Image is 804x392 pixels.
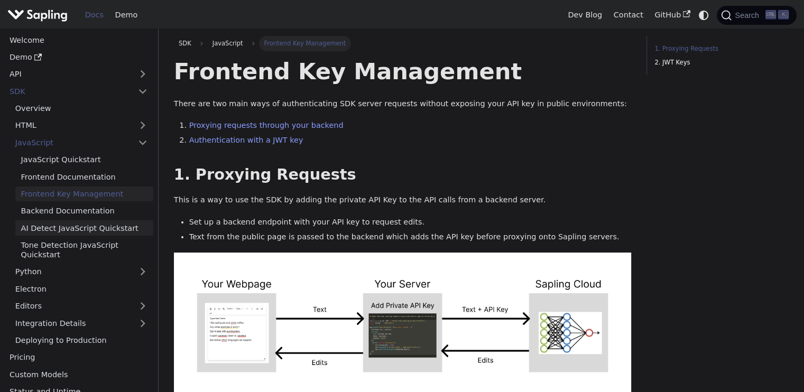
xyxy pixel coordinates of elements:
[562,7,607,23] a: Dev Blog
[15,238,153,263] a: Tone Detection JavaScript Quickstart
[778,10,789,20] kbd: K
[608,7,649,23] a: Contact
[174,57,631,86] h1: Frontend Key Management
[4,83,132,99] a: SDK
[79,7,109,23] a: Docs
[7,7,68,23] img: Sapling.ai
[4,32,153,48] a: Welcome
[15,220,153,236] a: AI Detect JavaScript Quickstart
[132,298,153,314] button: Expand sidebar category 'Editors'
[10,101,153,116] a: Overview
[109,7,143,23] a: Demo
[7,7,71,23] a: Sapling.ai
[15,186,153,202] a: Frontend Key Management
[132,83,153,99] button: Collapse sidebar category 'SDK'
[696,7,711,23] button: Switch between dark and light mode (currently system mode)
[174,36,631,51] nav: Breadcrumbs
[15,152,153,167] a: JavaScript Quickstart
[174,165,631,184] h2: 1. Proxying Requests
[732,11,765,20] span: Search
[174,194,631,207] p: This is a way to use the SDK by adding the private API Key to the API calls from a backend server.
[15,169,153,184] a: Frontend Documentation
[189,136,303,144] a: Authentication with a JWT key
[10,118,153,133] a: HTML
[10,281,153,296] a: Electron
[15,203,153,219] a: Backend Documentation
[189,231,632,244] li: Text from the public page is passed to the backend which adds the API key before proxying onto Sa...
[10,298,132,314] a: Editors
[174,98,631,110] p: There are two main ways of authenticating SDK server requests without exposing your API key in pu...
[717,6,796,25] button: Search (Ctrl+K)
[654,44,785,54] a: 1. Proxying Requests
[10,333,153,348] a: Deploying to Production
[10,135,153,150] a: JavaScript
[208,36,248,51] span: JavaScript
[10,315,153,331] a: Integration Details
[649,7,696,23] a: GitHub
[10,264,153,279] a: Python
[259,36,350,51] span: Frontend Key Management
[4,67,132,82] a: API
[179,40,191,47] span: SDK
[4,50,153,65] a: Demo
[4,350,153,365] a: Pricing
[189,121,344,129] a: Proxying requests through your backend
[654,58,785,68] a: 2. JWT Keys
[132,67,153,82] button: Expand sidebar category 'API'
[174,36,196,51] a: SDK
[4,367,153,382] a: Custom Models
[189,216,632,229] li: Set up a backend endpoint with your API key to request edits.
